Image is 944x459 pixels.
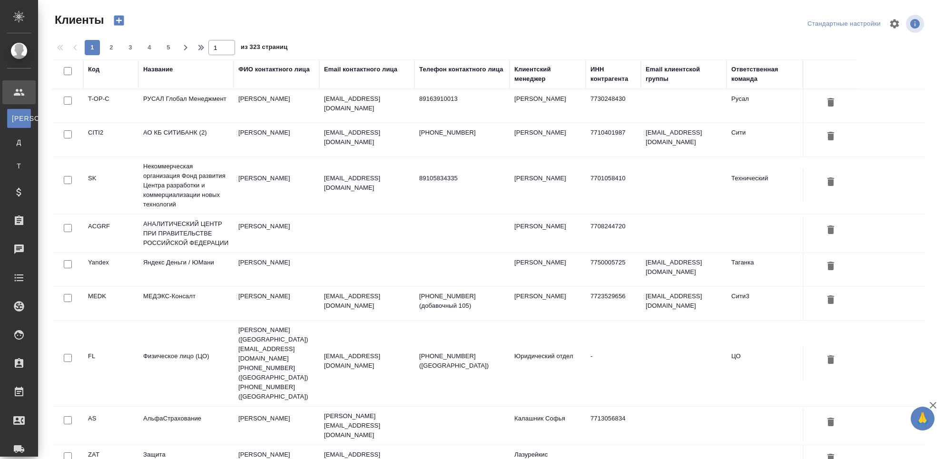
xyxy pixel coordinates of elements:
td: [PERSON_NAME] [234,89,319,123]
span: Посмотреть информацию [906,15,926,33]
td: 7723529656 [586,287,641,320]
div: Ответственная команда [731,65,798,84]
p: [PHONE_NUMBER] ([GEOGRAPHIC_DATA]) [419,352,505,371]
p: 89163910013 [419,94,505,104]
td: [PERSON_NAME] [234,169,319,202]
button: 🙏 [911,407,934,430]
div: ФИО контактного лица [238,65,310,74]
a: Д [7,133,31,152]
div: Email контактного лица [324,65,397,74]
button: Удалить [823,174,839,191]
td: [PERSON_NAME] [234,409,319,442]
td: - [586,347,641,380]
div: Клиентский менеджер [514,65,581,84]
td: Сити3 [727,287,803,320]
td: T-OP-C [83,89,138,123]
span: 5 [161,43,176,52]
div: ИНН контрагента [590,65,636,84]
button: Удалить [823,352,839,369]
span: Настроить таблицу [883,12,906,35]
td: Юридический отдел [510,347,586,380]
td: [PERSON_NAME] [234,217,319,250]
td: [PERSON_NAME] [234,253,319,286]
p: [EMAIL_ADDRESS][DOMAIN_NAME] [324,174,410,193]
td: MEDK [83,287,138,320]
td: ACGRF [83,217,138,250]
td: 7710401987 [586,123,641,156]
button: Удалить [823,128,839,146]
td: [PERSON_NAME] ([GEOGRAPHIC_DATA]) [EMAIL_ADDRESS][DOMAIN_NAME] [PHONE_NUMBER] ([GEOGRAPHIC_DATA])... [234,321,319,406]
td: Yandex [83,253,138,286]
a: [PERSON_NAME] [7,109,31,128]
button: 3 [123,40,138,55]
td: 7701058410 [586,169,641,202]
span: Д [12,137,26,147]
td: Таганка [727,253,803,286]
span: 4 [142,43,157,52]
td: МЕДЭКС-Консалт [138,287,234,320]
td: [EMAIL_ADDRESS][DOMAIN_NAME] [641,253,727,286]
button: Удалить [823,94,839,112]
td: Физическое лицо (ЦО) [138,347,234,380]
span: Клиенты [52,12,104,28]
p: [EMAIL_ADDRESS][DOMAIN_NAME] [324,128,410,147]
td: АльфаСтрахование [138,409,234,442]
p: [EMAIL_ADDRESS][DOMAIN_NAME] [324,352,410,371]
span: из 323 страниц [241,41,287,55]
span: Т [12,161,26,171]
td: ЦО [727,347,803,380]
td: [EMAIL_ADDRESS][DOMAIN_NAME] [641,123,727,156]
td: [PERSON_NAME] [510,253,586,286]
td: АНАЛИТИЧЕСКИЙ ЦЕНТР ПРИ ПРАВИТЕЛЬСТВЕ РОССИЙСКОЙ ФЕДЕРАЦИИ [138,215,234,253]
td: [PERSON_NAME] [510,123,586,156]
td: АО КБ СИТИБАНК (2) [138,123,234,156]
td: Калашник Софья [510,409,586,442]
button: Удалить [823,292,839,309]
td: [PERSON_NAME] [510,169,586,202]
span: 2 [104,43,119,52]
button: Создать [108,12,130,29]
td: РУСАЛ Глобал Менеджмент [138,89,234,123]
td: Яндекс Деньги / ЮМани [138,253,234,286]
td: 7750005725 [586,253,641,286]
p: [EMAIL_ADDRESS][DOMAIN_NAME] [324,94,410,113]
div: Код [88,65,99,74]
td: FL [83,347,138,380]
p: [PHONE_NUMBER] (добавочный 105) [419,292,505,311]
span: 3 [123,43,138,52]
button: Удалить [823,414,839,431]
td: [PERSON_NAME] [234,123,319,156]
button: Удалить [823,222,839,239]
span: 🙏 [914,409,931,429]
td: Технический [727,169,803,202]
td: Некоммерческая организация Фонд развития Центра разработки и коммерциализации новых технологий [138,157,234,214]
td: 7708244720 [586,217,641,250]
td: [PERSON_NAME] [510,287,586,320]
td: SK [83,169,138,202]
p: 89105834335 [419,174,505,183]
div: Email клиентской группы [646,65,722,84]
div: split button [805,17,883,31]
td: AS [83,409,138,442]
td: [EMAIL_ADDRESS][DOMAIN_NAME] [641,287,727,320]
span: [PERSON_NAME] [12,114,26,123]
button: 4 [142,40,157,55]
p: [PERSON_NAME][EMAIL_ADDRESS][DOMAIN_NAME] [324,411,410,440]
td: [PERSON_NAME] [510,217,586,250]
button: 5 [161,40,176,55]
td: 7713056834 [586,409,641,442]
td: CITI2 [83,123,138,156]
td: [PERSON_NAME] [510,89,586,123]
div: Название [143,65,173,74]
td: Сити [727,123,803,156]
td: [PERSON_NAME] [234,287,319,320]
td: 7730248430 [586,89,641,123]
td: Русал [727,89,803,123]
div: Телефон контактного лица [419,65,503,74]
a: Т [7,156,31,176]
button: Удалить [823,258,839,275]
button: 2 [104,40,119,55]
p: [EMAIL_ADDRESS][DOMAIN_NAME] [324,292,410,311]
p: [PHONE_NUMBER] [419,128,505,137]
